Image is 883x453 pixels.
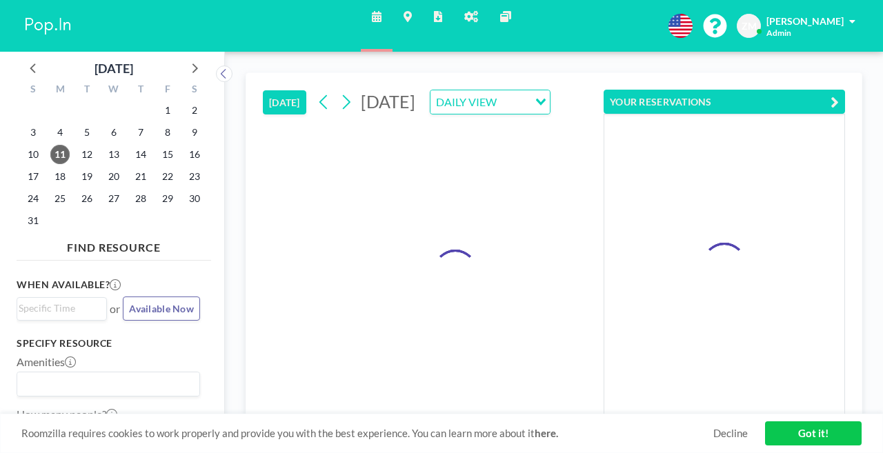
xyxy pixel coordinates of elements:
[77,145,97,164] span: Tuesday, August 12, 2025
[23,123,43,142] span: Sunday, August 3, 2025
[17,298,106,319] div: Search for option
[158,189,177,208] span: Friday, August 29, 2025
[158,145,177,164] span: Friday, August 15, 2025
[433,93,499,111] span: DAILY VIEW
[765,421,862,445] a: Got it!
[17,372,199,396] div: Search for option
[742,20,757,32] span: ZM
[77,123,97,142] span: Tuesday, August 5, 2025
[131,123,150,142] span: Thursday, August 7, 2025
[47,81,74,99] div: M
[104,123,123,142] span: Wednesday, August 6, 2025
[23,189,43,208] span: Sunday, August 24, 2025
[19,375,192,393] input: Search for option
[23,167,43,186] span: Sunday, August 17, 2025
[129,303,194,314] span: Available Now
[766,15,844,27] span: [PERSON_NAME]
[74,81,101,99] div: T
[185,145,204,164] span: Saturday, August 16, 2025
[50,189,70,208] span: Monday, August 25, 2025
[361,91,415,112] span: [DATE]
[17,355,76,369] label: Amenities
[158,101,177,120] span: Friday, August 1, 2025
[23,211,43,230] span: Sunday, August 31, 2025
[50,167,70,186] span: Monday, August 18, 2025
[185,123,204,142] span: Saturday, August 9, 2025
[535,427,558,439] a: here.
[22,12,75,40] img: organization-logo
[263,90,306,114] button: [DATE]
[158,167,177,186] span: Friday, August 22, 2025
[185,189,204,208] span: Saturday, August 30, 2025
[20,81,47,99] div: S
[17,337,200,350] h3: Specify resource
[501,93,527,111] input: Search for option
[110,302,120,316] span: or
[127,81,154,99] div: T
[101,81,128,99] div: W
[766,28,791,38] span: Admin
[77,167,97,186] span: Tuesday, August 19, 2025
[95,59,133,78] div: [DATE]
[104,189,123,208] span: Wednesday, August 27, 2025
[185,101,204,120] span: Saturday, August 2, 2025
[185,167,204,186] span: Saturday, August 23, 2025
[158,123,177,142] span: Friday, August 8, 2025
[131,145,150,164] span: Thursday, August 14, 2025
[123,296,200,321] button: Available Now
[181,81,208,99] div: S
[104,167,123,186] span: Wednesday, August 20, 2025
[131,167,150,186] span: Thursday, August 21, 2025
[104,145,123,164] span: Wednesday, August 13, 2025
[713,427,748,440] a: Decline
[17,235,211,254] h4: FIND RESOURCE
[604,90,845,114] button: YOUR RESERVATIONS
[131,189,150,208] span: Thursday, August 28, 2025
[77,189,97,208] span: Tuesday, August 26, 2025
[50,123,70,142] span: Monday, August 4, 2025
[430,90,550,114] div: Search for option
[21,427,713,440] span: Roomzilla requires cookies to work properly and provide you with the best experience. You can lea...
[50,145,70,164] span: Monday, August 11, 2025
[17,407,117,421] label: How many people?
[19,301,99,316] input: Search for option
[154,81,181,99] div: F
[23,145,43,164] span: Sunday, August 10, 2025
